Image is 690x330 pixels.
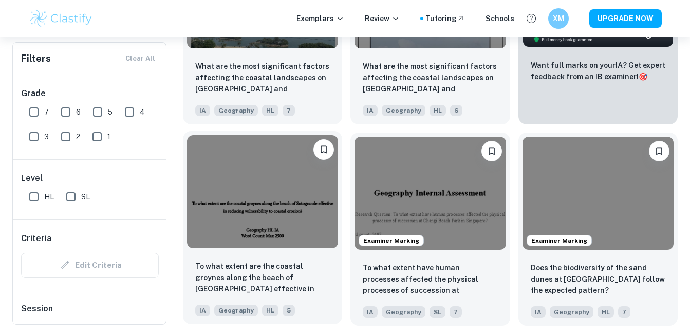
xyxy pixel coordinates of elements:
[76,106,81,118] span: 6
[108,106,113,118] span: 5
[486,13,514,24] a: Schools
[531,262,665,296] p: Does the biodiversity of the sand dunes at Holkham follow the expected pattern?
[430,105,446,116] span: HL
[195,305,210,316] span: IA
[552,13,564,24] h6: XM
[21,172,159,185] h6: Level
[618,306,630,318] span: 7
[313,139,334,160] button: Bookmark
[21,87,159,100] h6: Grade
[21,303,159,323] h6: Session
[382,306,425,318] span: Geography
[195,261,330,296] p: To what extent are the coastal groynes along the beach of Sotogrande effective in reducing vulner...
[365,13,400,24] p: Review
[21,51,51,66] h6: Filters
[195,105,210,116] span: IA
[430,306,445,318] span: SL
[262,105,278,116] span: HL
[527,236,591,245] span: Examiner Marking
[21,253,159,278] div: Criteria filters are unavailable when searching by topic
[76,131,80,142] span: 2
[598,306,614,318] span: HL
[589,9,662,28] button: UPGRADE NOW
[44,106,49,118] span: 7
[548,8,569,29] button: XM
[262,305,278,316] span: HL
[183,133,342,326] a: BookmarkTo what extent are the coastal groynes along the beach of Sotogrande effective in reducin...
[550,306,593,318] span: Geography
[283,305,295,316] span: 5
[518,133,678,326] a: Examiner MarkingBookmarkDoes the biodiversity of the sand dunes at Holkham follow the expected pa...
[44,191,54,203] span: HL
[214,305,258,316] span: Geography
[425,13,465,24] a: Tutoring
[296,13,344,24] p: Exemplars
[21,232,51,245] h6: Criteria
[363,306,378,318] span: IA
[382,105,425,116] span: Geography
[523,137,674,250] img: Geography IA example thumbnail: Does the biodiversity of the sand dunes
[450,105,462,116] span: 6
[363,61,497,96] p: What are the most significant factors affecting the coastal landscapes on Pulau Ubin and Sentosa?
[531,306,546,318] span: IA
[44,131,49,142] span: 3
[355,137,506,250] img: Geography IA example thumbnail: To what extent have human processes affe
[523,10,540,27] button: Help and Feedback
[195,61,330,96] p: What are the most significant factors affecting the coastal landscapes on Pulau Ubin and Sentosa?
[363,262,497,297] p: To what extent have human processes affected the physical processes of succession at Changi Beach...
[363,105,378,116] span: IA
[450,306,462,318] span: 7
[481,141,502,161] button: Bookmark
[649,141,669,161] button: Bookmark
[187,135,338,249] img: Geography IA example thumbnail: To what extent are the coastal groynes a
[639,72,647,81] span: 🎯
[140,106,145,118] span: 4
[359,236,423,245] span: Examiner Marking
[531,60,665,82] p: Want full marks on your IA ? Get expert feedback from an IB examiner!
[81,191,90,203] span: SL
[350,133,510,326] a: Examiner MarkingBookmarkTo what extent have human processes affected the physical processes of su...
[283,105,295,116] span: 7
[29,8,94,29] img: Clastify logo
[107,131,110,142] span: 1
[214,105,258,116] span: Geography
